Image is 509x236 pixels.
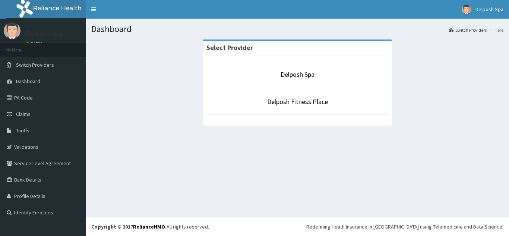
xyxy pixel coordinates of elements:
[306,223,503,230] div: Redefining Heath Insurance in [GEOGRAPHIC_DATA] using Telemedicine and Data Science!
[26,41,44,46] a: Online
[462,5,471,14] img: User Image
[16,111,31,117] span: Claims
[487,27,503,33] li: Here
[26,30,62,37] p: Delposh Spa
[206,43,253,52] strong: Select Provider
[16,62,54,68] span: Switch Providers
[449,27,487,33] a: Switch Providers
[475,6,503,13] span: Delposh Spa
[86,217,509,236] footer: All rights reserved.
[16,78,40,85] span: Dashboard
[91,24,503,34] h1: Dashboard
[4,22,20,39] img: User Image
[133,223,165,230] a: RelianceHMO
[267,97,328,106] a: Delposh Fitness Place
[281,70,314,79] a: Delposh Spa
[91,223,167,230] strong: Copyright © 2017 .
[16,127,29,134] span: Tariffs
